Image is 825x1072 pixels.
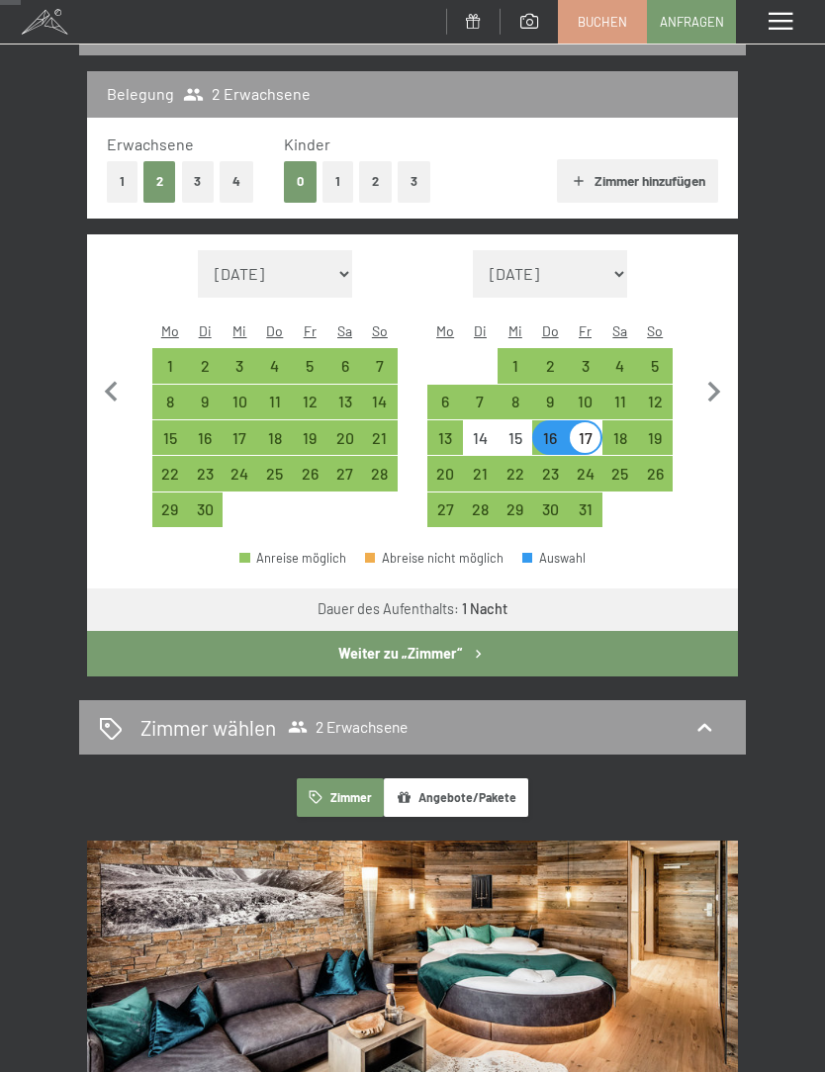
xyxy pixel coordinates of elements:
[154,466,185,496] div: 22
[638,456,673,491] div: Sun Oct 26 2025
[436,322,454,339] abbr: Montag
[187,420,222,455] div: Tue Sep 16 2025
[474,322,487,339] abbr: Dienstag
[693,250,735,528] button: Nächster Monat
[427,456,462,491] div: Mon Oct 20 2025
[182,161,215,202] button: 3
[223,348,257,383] div: Anreise möglich
[154,358,185,389] div: 1
[398,161,430,202] button: 3
[500,466,530,496] div: 22
[295,358,325,389] div: 5
[429,466,460,496] div: 20
[534,358,565,389] div: 2
[364,358,395,389] div: 7
[327,420,362,455] div: Anreise möglich
[318,599,507,619] div: Dauer des Aufenthalts:
[612,322,627,339] abbr: Samstag
[189,394,220,424] div: 9
[293,348,327,383] div: Fri Sep 05 2025
[602,385,637,419] div: Sat Oct 11 2025
[427,492,462,527] div: Mon Oct 27 2025
[602,348,637,383] div: Anreise möglich
[640,358,671,389] div: 5
[362,456,397,491] div: Anreise möglich
[259,358,290,389] div: 4
[329,430,360,461] div: 20
[140,713,276,742] h2: Zimmer wählen
[293,456,327,491] div: Fri Sep 26 2025
[532,492,567,527] div: Thu Oct 30 2025
[498,456,532,491] div: Anreise möglich
[463,420,498,455] div: Tue Oct 14 2025
[152,420,187,455] div: Anreise möglich
[568,420,602,455] div: Anreise nicht möglich
[225,358,255,389] div: 3
[183,83,311,105] span: 2 Erwachsene
[498,348,532,383] div: Wed Oct 01 2025
[568,348,602,383] div: Anreise möglich
[187,348,222,383] div: Tue Sep 02 2025
[604,358,635,389] div: 4
[187,385,222,419] div: Tue Sep 09 2025
[259,430,290,461] div: 18
[284,134,330,153] span: Kinder
[532,456,567,491] div: Thu Oct 23 2025
[534,394,565,424] div: 9
[364,430,395,461] div: 21
[429,430,460,461] div: 13
[187,492,222,527] div: Anreise möglich
[327,456,362,491] div: Anreise möglich
[232,322,246,339] abbr: Mittwoch
[257,385,292,419] div: Anreise möglich
[257,348,292,383] div: Anreise möglich
[463,385,498,419] div: Tue Oct 07 2025
[362,348,397,383] div: Anreise möglich
[365,552,504,565] div: Abreise nicht möglich
[327,385,362,419] div: Anreise möglich
[508,322,522,339] abbr: Mittwoch
[427,420,462,455] div: Mon Oct 13 2025
[500,394,530,424] div: 8
[465,394,496,424] div: 7
[498,420,532,455] div: Anreise nicht möglich
[498,456,532,491] div: Wed Oct 22 2025
[152,420,187,455] div: Mon Sep 15 2025
[532,348,567,383] div: Anreise möglich
[534,466,565,496] div: 23
[189,358,220,389] div: 2
[498,385,532,419] div: Wed Oct 08 2025
[223,456,257,491] div: Wed Sep 24 2025
[648,1,735,43] a: Anfragen
[107,83,174,105] h3: Belegung
[362,385,397,419] div: Sun Sep 14 2025
[329,394,360,424] div: 13
[602,420,637,455] div: Anreise möglich
[87,631,738,676] button: Weiter zu „Zimmer“
[364,466,395,496] div: 28
[372,322,388,339] abbr: Sonntag
[152,385,187,419] div: Mon Sep 08 2025
[152,456,187,491] div: Mon Sep 22 2025
[498,492,532,527] div: Anreise möglich
[498,492,532,527] div: Wed Oct 29 2025
[327,456,362,491] div: Sat Sep 27 2025
[500,430,530,461] div: 15
[293,348,327,383] div: Anreise möglich
[568,348,602,383] div: Fri Oct 03 2025
[223,420,257,455] div: Anreise möglich
[143,161,176,202] button: 2
[220,161,253,202] button: 4
[604,466,635,496] div: 25
[329,358,360,389] div: 6
[187,456,222,491] div: Tue Sep 23 2025
[362,420,397,455] div: Anreise möglich
[638,420,673,455] div: Anreise möglich
[578,13,627,31] span: Buchen
[187,492,222,527] div: Tue Sep 30 2025
[257,420,292,455] div: Thu Sep 18 2025
[189,501,220,532] div: 30
[257,385,292,419] div: Thu Sep 11 2025
[500,501,530,532] div: 29
[225,394,255,424] div: 10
